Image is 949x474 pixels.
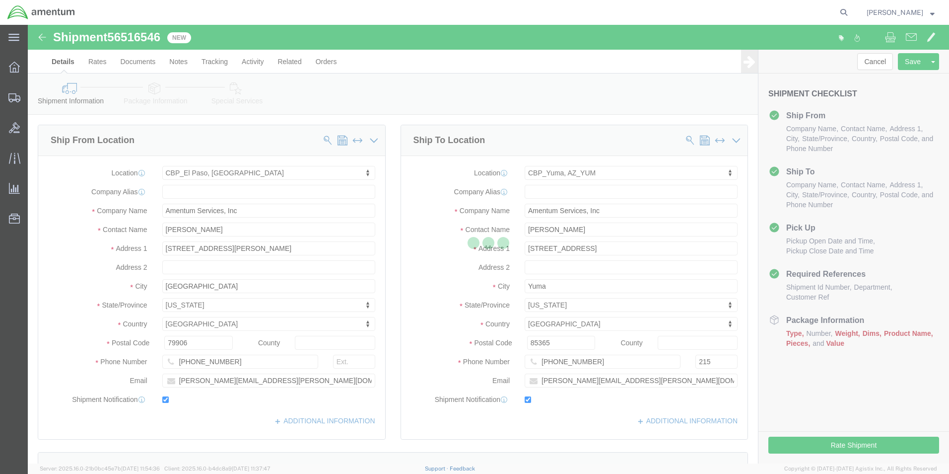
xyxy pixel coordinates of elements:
[164,466,271,472] span: Client: 2025.16.0-b4dc8a9
[866,6,935,18] button: [PERSON_NAME]
[121,466,160,472] span: [DATE] 11:54:36
[867,7,923,18] span: Charles Serrano
[40,466,160,472] span: Server: 2025.16.0-21b0bc45e7b
[7,5,75,20] img: logo
[232,466,271,472] span: [DATE] 11:37:47
[784,465,937,473] span: Copyright © [DATE]-[DATE] Agistix Inc., All Rights Reserved
[425,466,450,472] a: Support
[450,466,475,472] a: Feedback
